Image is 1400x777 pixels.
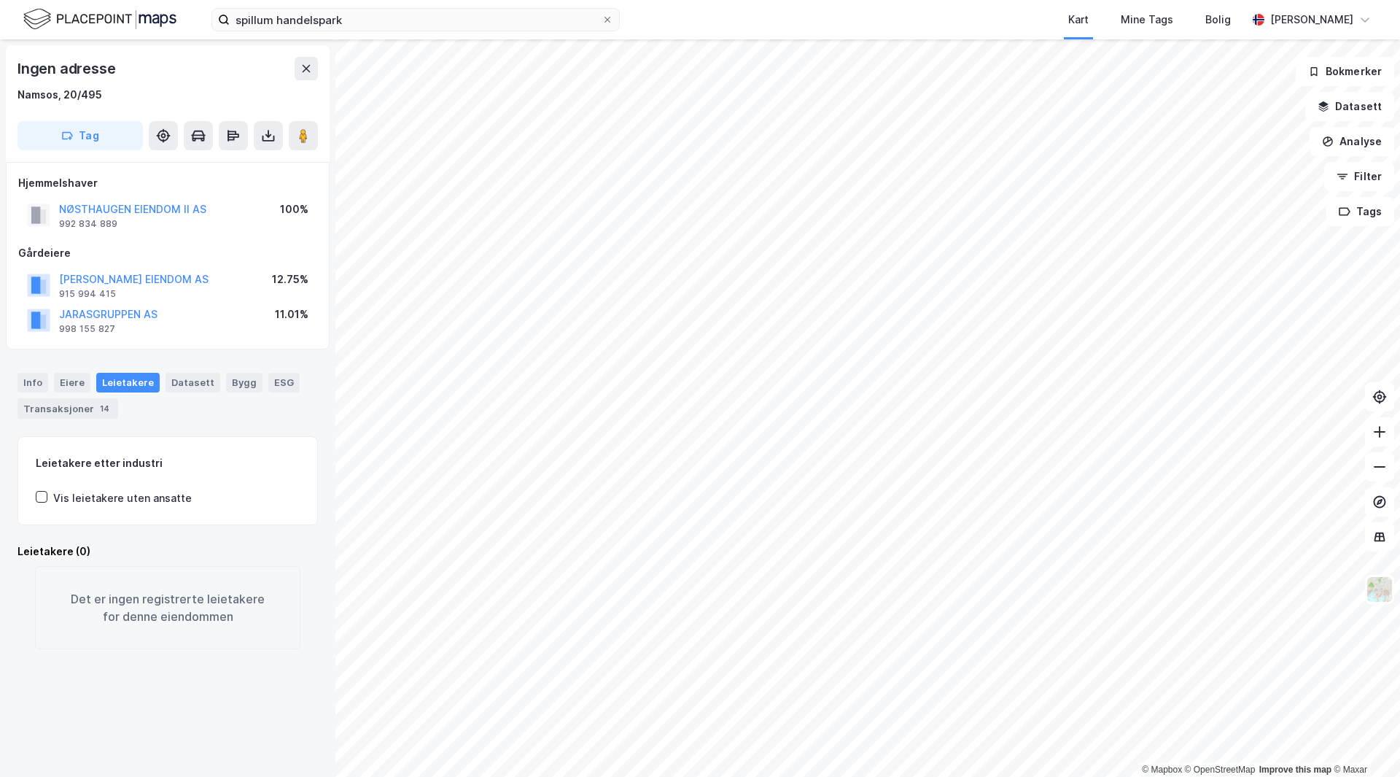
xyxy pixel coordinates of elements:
a: OpenStreetMap [1185,765,1256,775]
div: Bolig [1205,11,1231,28]
div: [PERSON_NAME] [1270,11,1353,28]
div: ESG [268,373,300,392]
div: Vis leietakere uten ansatte [53,490,192,507]
div: 998 155 827 [59,323,115,335]
div: 915 994 415 [59,288,116,300]
div: Ingen adresse [17,57,118,80]
div: Hjemmelshaver [18,174,317,192]
div: Datasett [166,373,220,392]
div: Eiere [54,373,90,392]
button: Tag [17,121,143,150]
a: Mapbox [1142,765,1182,775]
button: Filter [1324,162,1394,191]
div: 12.75% [272,271,308,288]
button: Bokmerker [1296,57,1394,86]
div: 14 [97,401,112,416]
iframe: Chat Widget [1327,707,1400,777]
div: Leietakere etter industri [36,455,300,472]
button: Analyse [1310,127,1394,156]
div: 11.01% [275,306,308,323]
a: Improve this map [1259,765,1331,775]
div: Kontrollprogram for chat [1327,707,1400,777]
div: 100% [280,201,308,218]
div: 992 834 889 [59,218,117,230]
div: Transaksjoner [17,398,118,419]
button: Tags [1326,197,1394,226]
img: Z [1366,576,1393,603]
div: Bygg [226,373,262,392]
div: Leietakere [96,373,160,392]
div: Namsos, 20/495 [17,86,102,104]
div: Kart [1068,11,1089,28]
div: Gårdeiere [18,244,317,262]
div: Leietakere (0) [17,543,318,560]
input: Søk på adresse, matrikkel, gårdeiere, leietakere eller personer [230,9,602,31]
img: logo.f888ab2527a4732fd821a326f86c7f29.svg [23,7,176,32]
button: Datasett [1305,92,1394,121]
div: Info [17,373,48,392]
div: Mine Tags [1121,11,1173,28]
div: Det er ingen registrerte leietakere for denne eiendommen [35,566,300,649]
